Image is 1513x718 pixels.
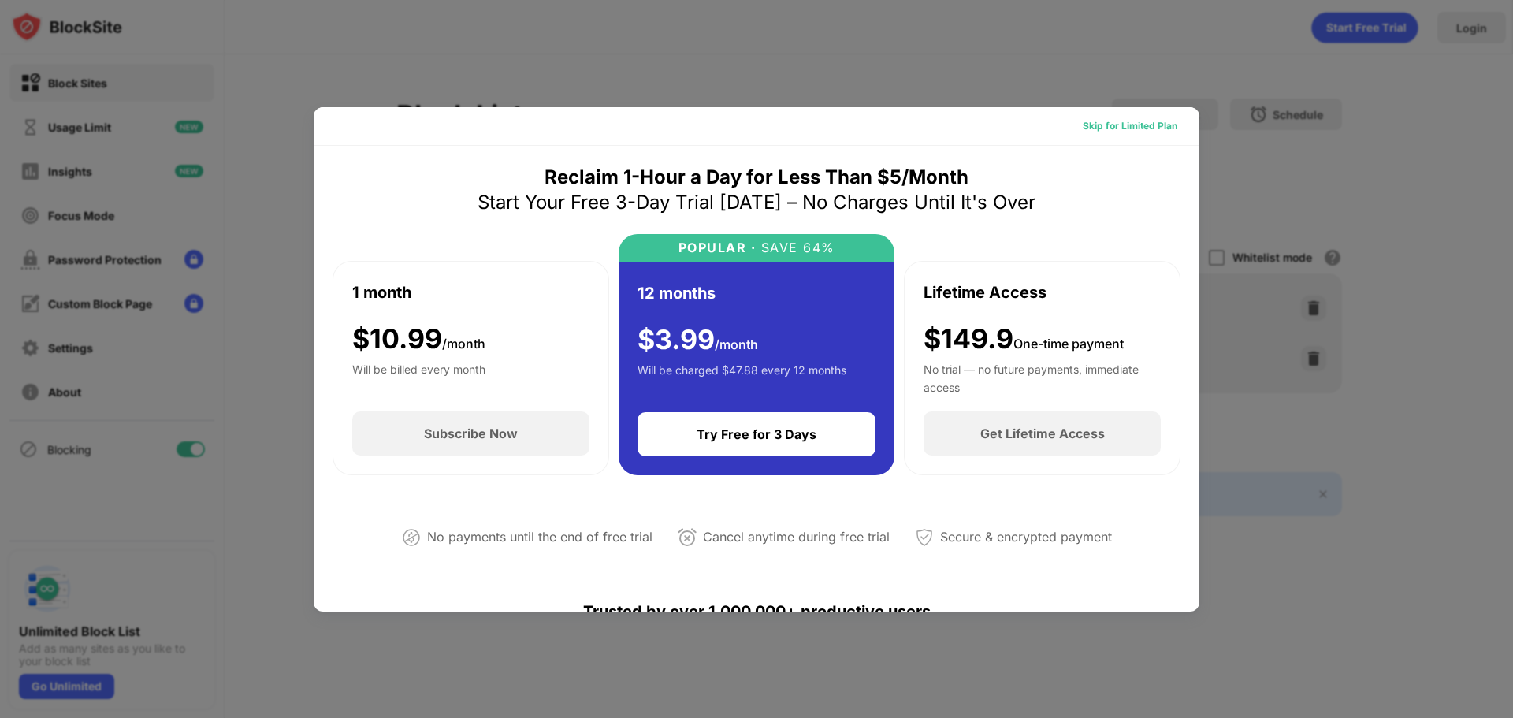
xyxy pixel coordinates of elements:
[1013,336,1124,352] span: One-time payment
[1083,118,1177,134] div: Skip for Limited Plan
[424,426,518,441] div: Subscribe Now
[703,526,890,549] div: Cancel anytime during free trial
[915,528,934,547] img: secured-payment
[940,526,1112,549] div: Secure & encrypted payment
[697,426,816,442] div: Try Free for 3 Days
[924,361,1161,392] div: No trial — no future payments, immediate access
[638,324,758,356] div: $ 3.99
[715,337,758,352] span: /month
[478,190,1035,215] div: Start Your Free 3-Day Trial [DATE] – No Charges Until It's Over
[678,528,697,547] img: cancel-anytime
[638,362,846,393] div: Will be charged $47.88 every 12 months
[427,526,652,549] div: No payments until the end of free trial
[333,574,1180,649] div: Trusted by over 1,000,000+ productive users
[402,528,421,547] img: not-paying
[756,240,835,255] div: SAVE 64%
[678,240,756,255] div: POPULAR ·
[352,323,485,355] div: $ 10.99
[638,281,716,305] div: 12 months
[980,426,1105,441] div: Get Lifetime Access
[924,323,1124,355] div: $149.9
[545,165,968,190] div: Reclaim 1-Hour a Day for Less Than $5/Month
[442,336,485,352] span: /month
[924,281,1046,304] div: Lifetime Access
[352,281,411,304] div: 1 month
[352,361,485,392] div: Will be billed every month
